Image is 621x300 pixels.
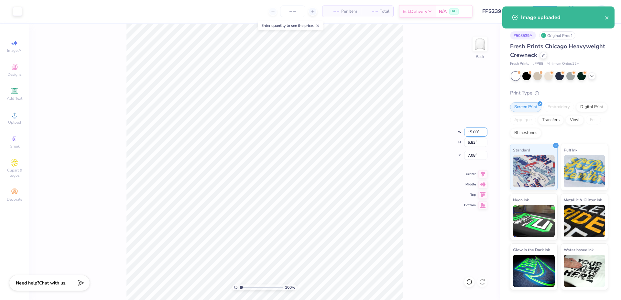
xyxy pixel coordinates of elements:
span: Minimum Order: 12 + [547,61,579,67]
span: Bottom [464,203,476,207]
img: Neon Ink [513,205,555,237]
span: Total [380,8,389,15]
strong: Need help? [16,280,39,286]
div: Foil [586,115,601,125]
div: # 508539A [510,31,536,39]
span: Image AI [7,48,22,53]
div: Image uploaded [521,14,605,21]
span: Fresh Prints Chicago Heavyweight Crewneck [510,42,605,59]
input: – – [280,6,305,17]
span: Water based Ink [564,246,594,253]
div: Transfers [538,115,564,125]
div: Rhinestones [510,128,541,138]
span: Standard [513,147,530,153]
span: Center [464,172,476,176]
span: Chat with us. [39,280,66,286]
input: Untitled Design [477,5,525,18]
div: Enter quantity to see the price. [258,21,323,30]
span: Neon Ink [513,196,529,203]
button: close [605,14,609,21]
span: Add Text [7,96,22,101]
img: Water based Ink [564,255,605,287]
img: Puff Ink [564,155,605,187]
div: Vinyl [566,115,584,125]
div: Print Type [510,89,608,97]
div: Screen Print [510,102,541,112]
span: Metallic & Glitter Ink [564,196,602,203]
span: FREE [451,9,457,14]
span: Glow in the Dark Ink [513,246,550,253]
span: Greek [10,144,20,149]
div: Original Proof [539,31,575,39]
span: – – [365,8,378,15]
span: Middle [464,182,476,187]
span: Est. Delivery [403,8,427,15]
img: Metallic & Glitter Ink [564,205,605,237]
span: Fresh Prints [510,61,529,67]
span: # FP88 [532,61,543,67]
span: Top [464,193,476,197]
span: N/A [439,8,447,15]
span: – – [326,8,339,15]
span: Decorate [7,197,22,202]
div: Digital Print [576,102,607,112]
img: Back [474,38,486,50]
span: 100 % [285,284,295,290]
span: Clipart & logos [3,168,26,178]
div: Embroidery [543,102,574,112]
img: Glow in the Dark Ink [513,255,555,287]
span: Per Item [341,8,357,15]
img: Standard [513,155,555,187]
div: Back [476,54,484,60]
span: Upload [8,120,21,125]
span: Puff Ink [564,147,577,153]
div: Applique [510,115,536,125]
span: Designs [7,72,22,77]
